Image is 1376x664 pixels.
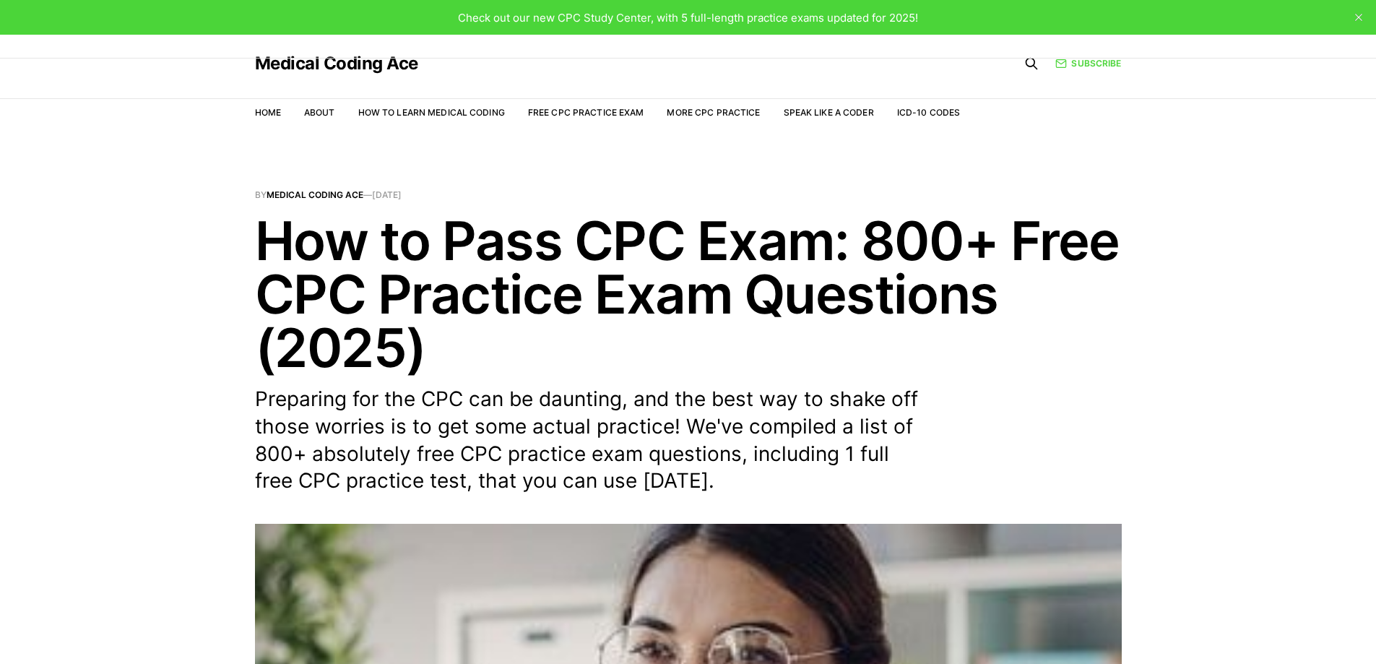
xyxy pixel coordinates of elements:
[304,107,335,118] a: About
[255,107,281,118] a: Home
[458,11,918,25] span: Check out our new CPC Study Center, with 5 full-length practice exams updated for 2025!
[267,189,363,200] a: Medical Coding Ace
[528,107,644,118] a: Free CPC Practice Exam
[255,214,1122,374] h1: How to Pass CPC Exam: 800+ Free CPC Practice Exam Questions (2025)
[667,107,760,118] a: More CPC Practice
[358,107,505,118] a: How to Learn Medical Coding
[1347,6,1370,29] button: close
[255,191,1122,199] span: By —
[255,55,418,72] a: Medical Coding Ace
[372,189,402,200] time: [DATE]
[784,107,874,118] a: Speak Like a Coder
[1055,56,1121,70] a: Subscribe
[897,107,960,118] a: ICD-10 Codes
[255,386,920,495] p: Preparing for the CPC can be daunting, and the best way to shake off those worries is to get some...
